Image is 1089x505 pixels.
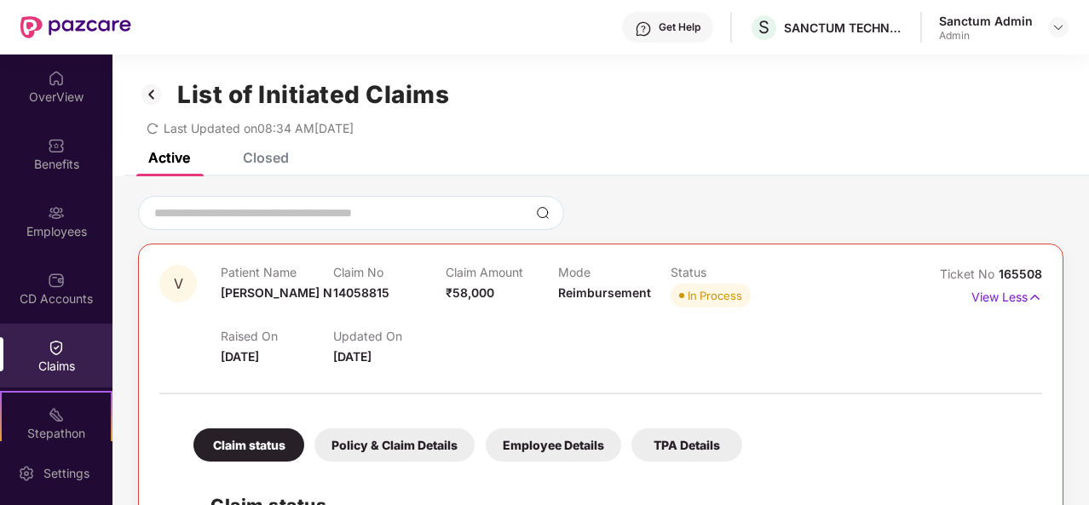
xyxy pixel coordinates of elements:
p: Raised On [221,329,333,343]
img: svg+xml;base64,PHN2ZyB3aWR0aD0iMzIiIGhlaWdodD0iMzIiIHZpZXdCb3g9IjAgMCAzMiAzMiIgZmlsbD0ibm9uZSIgeG... [138,80,165,109]
img: svg+xml;base64,PHN2ZyBpZD0iRW1wbG95ZWVzIiB4bWxucz0iaHR0cDovL3d3dy53My5vcmcvMjAwMC9zdmciIHdpZHRoPS... [48,204,65,221]
div: Admin [939,29,1033,43]
img: svg+xml;base64,PHN2ZyBpZD0iU2V0dGluZy0yMHgyMCIgeG1sbnM9Imh0dHA6Ly93d3cudzMub3JnLzIwMDAvc3ZnIiB3aW... [18,465,35,482]
span: ₹58,000 [446,285,494,300]
img: svg+xml;base64,PHN2ZyBpZD0iRHJvcGRvd24tMzJ4MzIiIHhtbG5zPSJodHRwOi8vd3d3LnczLm9yZy8yMDAwL3N2ZyIgd2... [1052,20,1065,34]
p: Mode [558,265,671,279]
div: Stepathon [2,425,111,442]
div: Active [148,149,190,166]
span: 14058815 [333,285,389,300]
p: Patient Name [221,265,333,279]
p: View Less [971,284,1042,307]
div: In Process [688,287,742,304]
p: Status [671,265,783,279]
img: svg+xml;base64,PHN2ZyBpZD0iU2VhcmNoLTMyeDMyIiB4bWxucz0iaHR0cDovL3d3dy53My5vcmcvMjAwMC9zdmciIHdpZH... [536,206,550,220]
img: svg+xml;base64,PHN2ZyB4bWxucz0iaHR0cDovL3d3dy53My5vcmcvMjAwMC9zdmciIHdpZHRoPSIxNyIgaGVpZ2h0PSIxNy... [1028,288,1042,307]
div: Get Help [659,20,700,34]
img: svg+xml;base64,PHN2ZyBpZD0iSG9tZSIgeG1sbnM9Imh0dHA6Ly93d3cudzMub3JnLzIwMDAvc3ZnIiB3aWR0aD0iMjAiIG... [48,70,65,87]
p: Claim No [333,265,446,279]
img: svg+xml;base64,PHN2ZyBpZD0iQ2xhaW0iIHhtbG5zPSJodHRwOi8vd3d3LnczLm9yZy8yMDAwL3N2ZyIgd2lkdGg9IjIwIi... [48,339,65,356]
p: Updated On [333,329,446,343]
span: Ticket No [940,267,999,281]
p: Claim Amount [446,265,558,279]
div: Claim status [193,428,304,462]
div: TPA Details [631,428,742,462]
span: S [758,17,769,37]
img: svg+xml;base64,PHN2ZyBpZD0iQ0RfQWNjb3VudHMiIGRhdGEtbmFtZT0iQ0QgQWNjb3VudHMiIHhtbG5zPSJodHRwOi8vd3... [48,272,65,289]
div: Closed [243,149,289,166]
span: [DATE] [221,349,259,364]
h1: List of Initiated Claims [177,80,449,109]
img: New Pazcare Logo [20,16,131,38]
span: redo [147,121,158,135]
img: svg+xml;base64,PHN2ZyBpZD0iSGVscC0zMngzMiIgeG1sbnM9Imh0dHA6Ly93d3cudzMub3JnLzIwMDAvc3ZnIiB3aWR0aD... [635,20,652,37]
img: svg+xml;base64,PHN2ZyBpZD0iQmVuZWZpdHMiIHhtbG5zPSJodHRwOi8vd3d3LnczLm9yZy8yMDAwL3N2ZyIgd2lkdGg9Ij... [48,137,65,154]
span: [DATE] [333,349,372,364]
span: V [174,277,183,291]
div: Employee Details [486,428,621,462]
div: SANCTUM TECHNOLOGIES P LTD [784,20,903,36]
img: svg+xml;base64,PHN2ZyB4bWxucz0iaHR0cDovL3d3dy53My5vcmcvMjAwMC9zdmciIHdpZHRoPSIyMSIgaGVpZ2h0PSIyMC... [48,406,65,423]
div: Policy & Claim Details [314,428,475,462]
span: 165508 [999,267,1042,281]
span: Last Updated on 08:34 AM[DATE] [164,121,354,135]
div: Sanctum Admin [939,13,1033,29]
span: Reimbursement [558,285,651,300]
span: [PERSON_NAME] N [221,285,332,300]
div: Settings [38,465,95,482]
